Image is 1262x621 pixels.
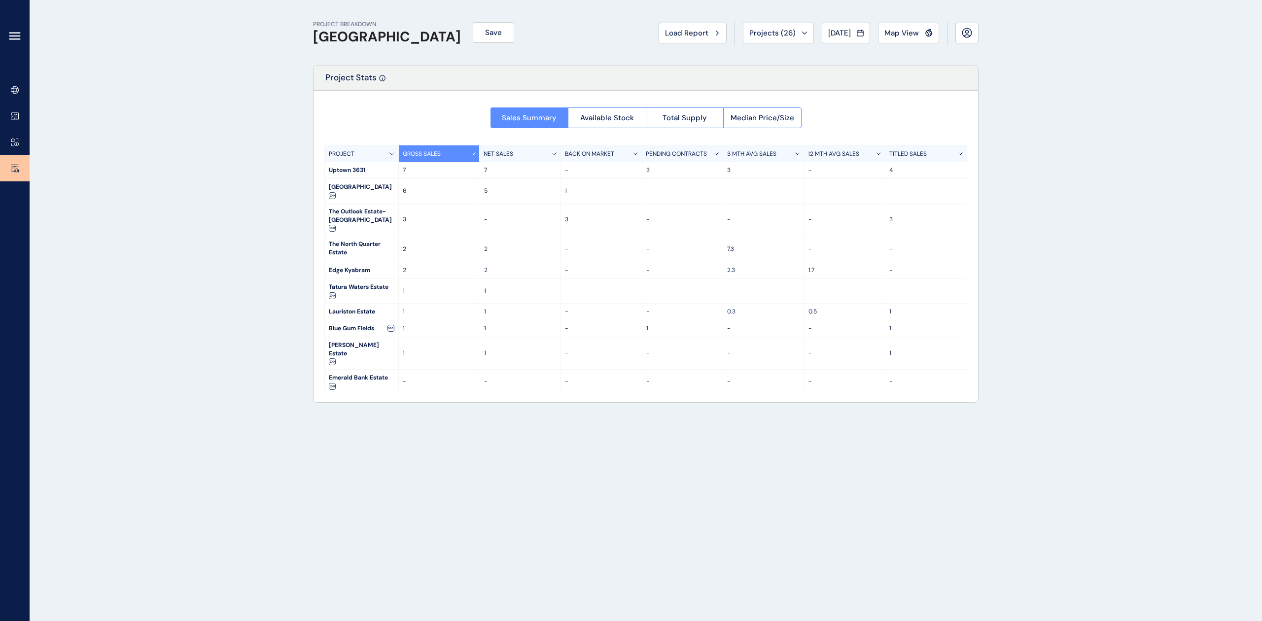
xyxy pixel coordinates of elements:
p: 1 [484,324,557,333]
p: - [889,266,963,275]
p: - [565,166,638,174]
p: - [727,215,800,224]
p: 1 [889,349,963,357]
p: - [484,378,557,386]
span: Median Price/Size [731,113,794,123]
p: 3 [403,215,476,224]
p: 3 MTH AVG SALES [727,150,776,158]
div: Uptown 3631 [325,162,398,178]
span: Load Report [665,28,708,38]
p: 6 [403,187,476,195]
div: Tatura Waters Estate [325,279,398,303]
p: 1 [889,308,963,316]
p: 3 [646,166,719,174]
p: - [565,245,638,253]
p: 1 [484,308,557,316]
p: - [727,349,800,357]
p: 2 [484,245,557,253]
p: PROJECT [329,150,354,158]
p: - [565,324,638,333]
p: - [646,266,719,275]
div: Lauriston Estate [325,304,398,320]
button: Sales Summary [491,107,568,128]
p: - [646,349,719,357]
span: Map View [884,28,919,38]
div: [GEOGRAPHIC_DATA] [325,179,398,203]
p: - [808,215,881,224]
h1: [GEOGRAPHIC_DATA] [313,29,461,45]
p: - [565,349,638,357]
p: NET SALES [484,150,514,158]
p: - [889,287,963,295]
button: Map View [878,23,939,43]
p: 1 [565,187,638,195]
p: 0.5 [808,308,881,316]
p: 5 [484,187,557,195]
p: - [808,166,881,174]
p: - [889,187,963,195]
button: Save [473,22,514,43]
p: - [565,287,638,295]
p: 0.3 [727,308,800,316]
p: - [808,324,881,333]
button: Total Supply [646,107,724,128]
p: - [565,378,638,386]
div: Blue Gum Fields [325,320,398,337]
span: Total Supply [663,113,707,123]
span: Sales Summary [502,113,557,123]
p: - [727,378,800,386]
p: - [565,266,638,275]
p: - [646,187,719,195]
p: PROJECT BREAKDOWN [313,20,461,29]
span: [DATE] [828,28,851,38]
p: 1 [889,324,963,333]
p: 1 [403,287,476,295]
div: The Outlook Estate- [GEOGRAPHIC_DATA] [325,204,398,236]
p: 3 [727,166,800,174]
p: 1 [484,349,557,357]
p: 2 [484,266,557,275]
p: 2 [403,245,476,253]
p: 3 [565,215,638,224]
p: - [889,378,963,386]
p: - [727,324,800,333]
p: - [808,378,881,386]
button: [DATE] [822,23,870,43]
p: 1 [403,349,476,357]
p: - [646,245,719,253]
p: 4 [889,166,963,174]
p: GROSS SALES [403,150,441,158]
p: - [646,215,719,224]
p: - [565,308,638,316]
p: - [646,287,719,295]
p: - [808,349,881,357]
p: 1 [403,324,476,333]
p: - [646,378,719,386]
button: Available Stock [568,107,646,128]
button: Projects (26) [743,23,814,43]
p: 2 [403,266,476,275]
span: Projects ( 26 ) [749,28,796,38]
p: 1.7 [808,266,881,275]
div: Emerald Bank Estate [325,370,398,394]
p: 1 [646,324,719,333]
p: PENDING CONTRACTS [646,150,707,158]
p: - [727,287,800,295]
p: TITLED SALES [889,150,927,158]
p: 2.3 [727,266,800,275]
div: [PERSON_NAME] Estate [325,337,398,370]
p: 7 [403,166,476,174]
button: Load Report [659,23,727,43]
span: Available Stock [580,113,634,123]
p: - [727,187,800,195]
p: - [808,245,881,253]
div: Edge Kyabram [325,262,398,278]
p: 7.3 [727,245,800,253]
p: - [484,215,557,224]
p: 1 [484,287,557,295]
span: Save [485,28,502,37]
p: 3 [889,215,963,224]
p: 1 [403,308,476,316]
p: BACK ON MARKET [565,150,614,158]
div: The North Quarter Estate [325,236,398,262]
